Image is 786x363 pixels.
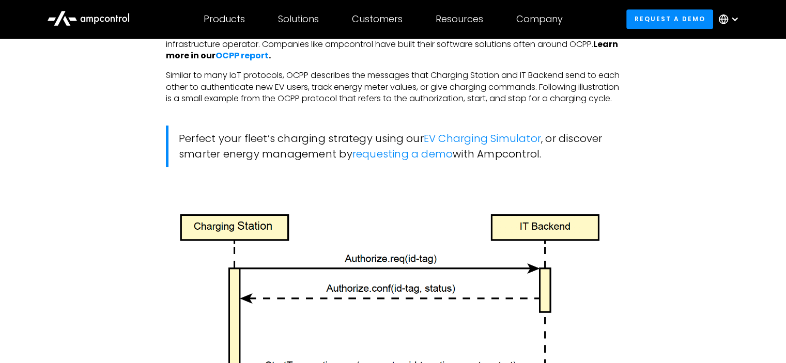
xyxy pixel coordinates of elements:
[436,13,483,25] div: Resources
[516,13,563,25] div: Company
[166,15,620,62] p: As such, OCPP is designed to be vendor-independent, thereby providing the opportunity for infrast...
[352,147,453,161] a: requesting a demo
[269,50,271,61] strong: .
[166,125,620,167] blockquote: Perfect your fleet’s charging strategy using our , or discover smarter energy management by with ...
[204,13,245,25] div: Products
[424,131,541,146] a: EV Charging Simulator
[166,70,620,104] p: Similar to many IoT protocols, OCPP describes the messages that Charging Station and IT Backend s...
[166,38,618,61] strong: Learn more in our
[278,13,319,25] div: Solutions
[352,13,403,25] div: Customers
[626,9,713,28] a: Request a demo
[215,50,269,61] a: OCPP report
